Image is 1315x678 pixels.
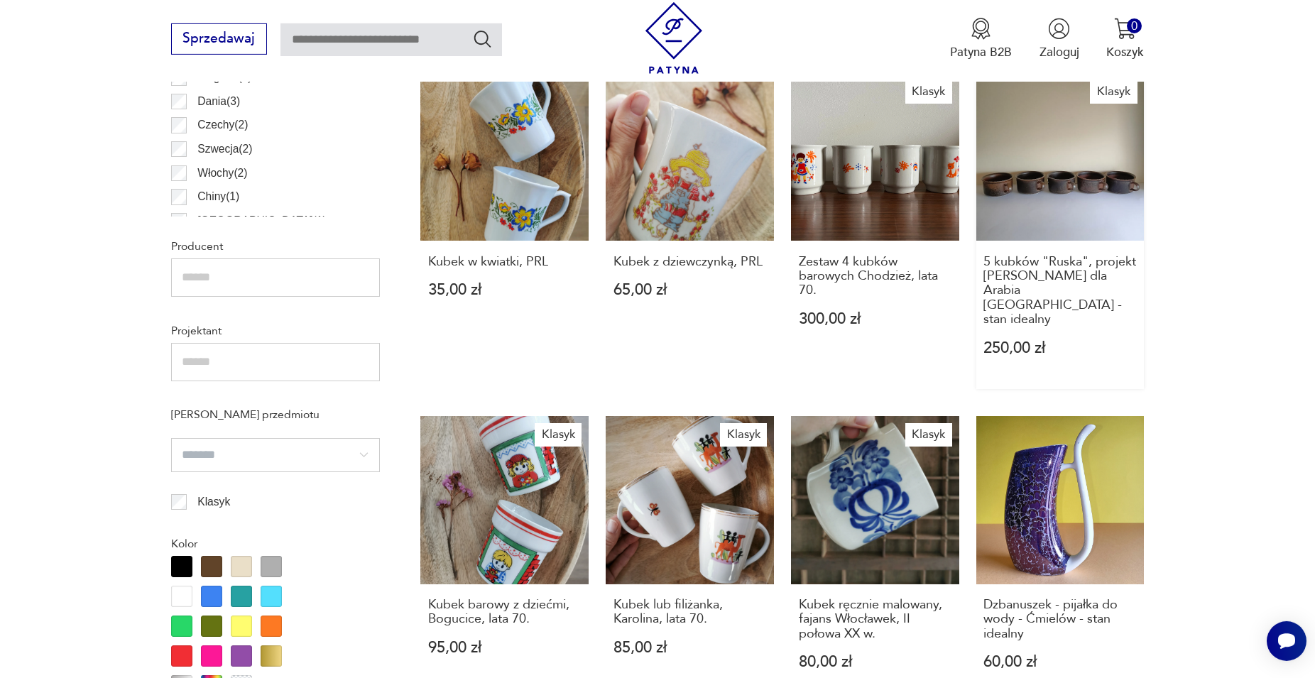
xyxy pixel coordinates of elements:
[197,212,326,230] p: [GEOGRAPHIC_DATA] ( 1 )
[983,341,1136,356] p: 250,00 zł
[613,640,766,655] p: 85,00 zł
[197,116,248,134] p: Czechy ( 2 )
[1127,18,1142,33] div: 0
[428,283,581,297] p: 35,00 zł
[613,255,766,269] h3: Kubek z dziewczynką, PRL
[171,23,267,55] button: Sprzedawaj
[613,598,766,627] h3: Kubek lub filiżanka, Karolina, lata 70.
[1106,44,1144,60] p: Koszyk
[799,598,951,641] h3: Kubek ręcznie malowany, fajans Włocławek, II połowa XX w.
[799,255,951,298] h3: Zestaw 4 kubków barowych Chodzież, lata 70.
[197,92,240,111] p: Dania ( 3 )
[428,598,581,627] h3: Kubek barowy z dziećmi, Bogucice, lata 70.
[799,312,951,327] p: 300,00 zł
[1040,44,1079,60] p: Zaloguj
[1114,18,1136,40] img: Ikona koszyka
[1040,18,1079,60] button: Zaloguj
[420,73,589,389] a: Kubek w kwiatki, PRLKubek w kwiatki, PRL35,00 zł
[428,640,581,655] p: 95,00 zł
[171,237,380,256] p: Producent
[638,2,710,74] img: Patyna - sklep z meblami i dekoracjami vintage
[171,322,380,340] p: Projektant
[970,18,992,40] img: Ikona medalu
[799,655,951,669] p: 80,00 zł
[950,44,1012,60] p: Patyna B2B
[197,164,247,182] p: Włochy ( 2 )
[428,255,581,269] h3: Kubek w kwiatki, PRL
[197,187,239,206] p: Chiny ( 1 )
[1267,621,1306,661] iframe: Smartsupp widget button
[197,140,252,158] p: Szwecja ( 2 )
[613,283,766,297] p: 65,00 zł
[197,493,230,511] p: Klasyk
[472,28,493,49] button: Szukaj
[950,18,1012,60] a: Ikona medaluPatyna B2B
[171,34,267,45] a: Sprzedawaj
[606,73,774,389] a: Kubek z dziewczynką, PRLKubek z dziewczynką, PRL65,00 zł
[171,535,380,553] p: Kolor
[950,18,1012,60] button: Patyna B2B
[791,73,959,389] a: KlasykZestaw 4 kubków barowych Chodzież, lata 70.Zestaw 4 kubków barowych Chodzież, lata 70.300,0...
[983,255,1136,327] h3: 5 kubków "Ruska", projekt [PERSON_NAME] dla Arabia [GEOGRAPHIC_DATA] - stan idealny
[1106,18,1144,60] button: 0Koszyk
[976,73,1145,389] a: Klasyk5 kubków "Ruska", projekt Ulla Procope dla Arabia Finland - stan idealny5 kubków "Ruska", p...
[983,598,1136,641] h3: Dzbanuszek - pijałka do wody - Ćmielów - stan idealny
[983,655,1136,669] p: 60,00 zł
[171,405,380,424] p: [PERSON_NAME] przedmiotu
[1048,18,1070,40] img: Ikonka użytkownika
